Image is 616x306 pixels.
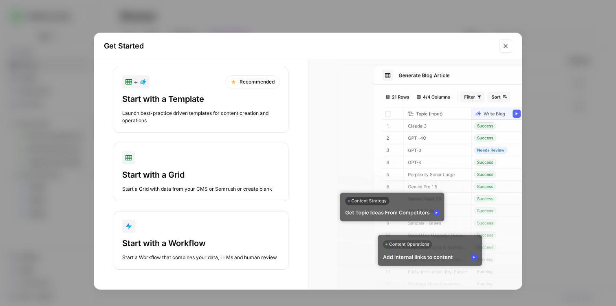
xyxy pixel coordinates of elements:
[122,254,280,261] div: Start a Workflow that combines your data, LLMs and human review
[122,93,280,105] div: Start with a Template
[114,67,288,133] button: +RecommendedStart with a TemplateLaunch best-practice driven templates for content creation and o...
[125,77,146,87] div: +
[114,143,288,201] button: Start with a GridStart a Grid with data from your CMS or Semrush or create blank
[122,169,280,181] div: Start with a Grid
[122,238,280,249] div: Start with a Workflow
[225,75,280,88] div: Recommended
[122,110,280,124] div: Launch best-practice driven templates for content creation and operations
[499,40,512,53] button: Close modal
[104,40,494,52] h2: Get Started
[122,185,280,193] div: Start a Grid with data from your CMS or Semrush or create blank
[114,211,288,270] button: Start with a WorkflowStart a Workflow that combines your data, LLMs and human review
